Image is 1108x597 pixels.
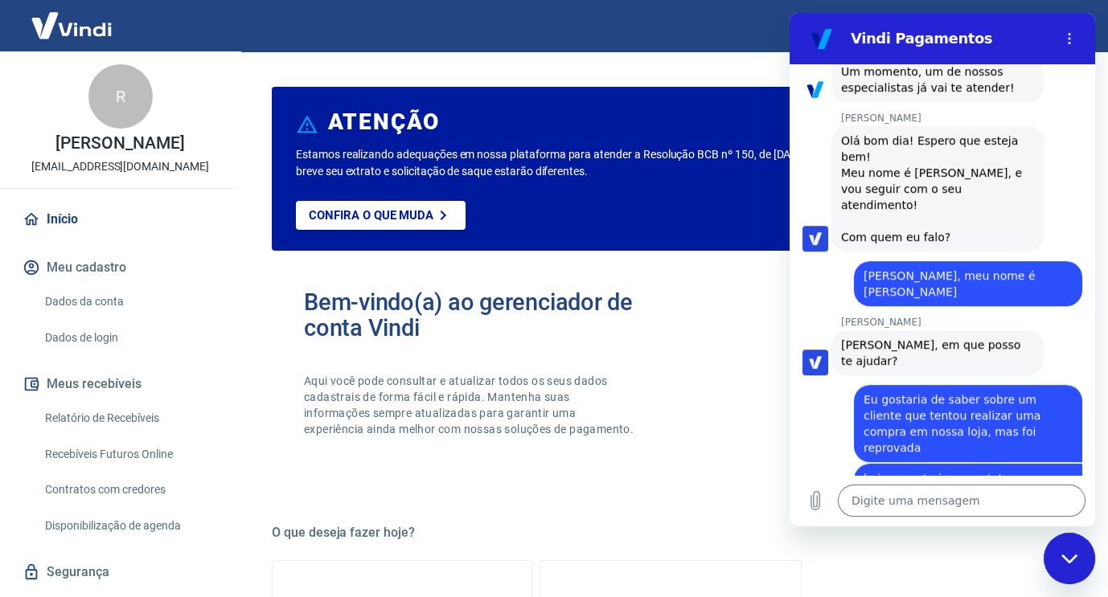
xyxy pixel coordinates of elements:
[309,208,433,223] p: Confira o que muda
[39,285,221,318] a: Dados da conta
[272,525,1069,541] h5: O que deseja fazer hoje?
[19,202,221,237] a: Início
[328,114,440,130] h6: ATENÇÃO
[296,146,896,180] p: Estamos realizando adequações em nossa plataforma para atender a Resolução BCB nº 150, de [DATE]....
[31,158,209,175] p: [EMAIL_ADDRESS][DOMAIN_NAME]
[88,64,153,129] div: R
[304,373,637,437] p: Aqui você pode consultar e atualizar todos os seus dados cadastrais de forma fácil e rápida. Mant...
[19,1,124,50] img: Vindi
[1031,11,1089,41] button: Sair
[39,402,221,435] a: Relatório de Recebíveis
[19,554,221,590] a: Segurança
[296,201,466,230] a: Confira o que muda
[39,473,221,506] a: Contratos com credores
[1044,533,1095,584] iframe: Botão para abrir a janela de mensagens, conversa em andamento
[39,438,221,471] a: Recebíveis Futuros Online
[55,135,184,152] p: [PERSON_NAME]
[304,289,671,341] h2: Bem-vindo(a) ao gerenciador de conta Vindi
[39,321,221,354] a: Dados de login
[19,366,221,402] button: Meus recebíveis
[19,250,221,285] button: Meu cadastro
[39,509,221,542] a: Disponibilização de agenda
[790,13,1095,526] iframe: Janela de mensagens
